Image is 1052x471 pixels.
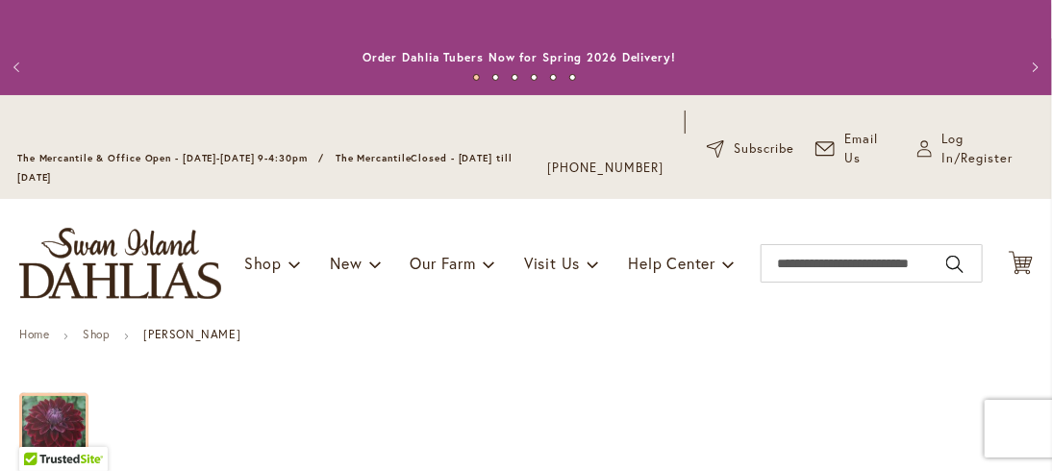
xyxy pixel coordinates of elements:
span: New [330,253,362,273]
div: KAISHA LEA [19,374,108,459]
button: 4 of 6 [531,74,538,81]
strong: [PERSON_NAME] [143,327,240,341]
span: Our Farm [411,253,476,273]
a: Shop [83,327,110,341]
button: 1 of 6 [473,74,480,81]
iframe: Launch Accessibility Center [14,403,68,457]
button: 3 of 6 [512,74,518,81]
span: Shop [244,253,282,273]
button: 5 of 6 [550,74,557,81]
span: Subscribe [734,139,794,159]
a: store logo [19,228,221,299]
span: Email Us [844,130,896,168]
a: Log In/Register [917,130,1035,168]
span: Log In/Register [941,130,1035,168]
a: Email Us [815,130,896,168]
a: Order Dahlia Tubers Now for Spring 2026 Delivery! [363,50,676,64]
span: Help Center [628,253,715,273]
button: 2 of 6 [492,74,499,81]
button: Next [1014,48,1052,87]
button: 6 of 6 [569,74,576,81]
a: Home [19,327,49,341]
span: Visit Us [524,253,580,273]
a: [PHONE_NUMBER] [548,159,664,178]
span: The Mercantile & Office Open - [DATE]-[DATE] 9-4:30pm / The Mercantile [17,152,412,164]
a: Subscribe [707,139,794,159]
